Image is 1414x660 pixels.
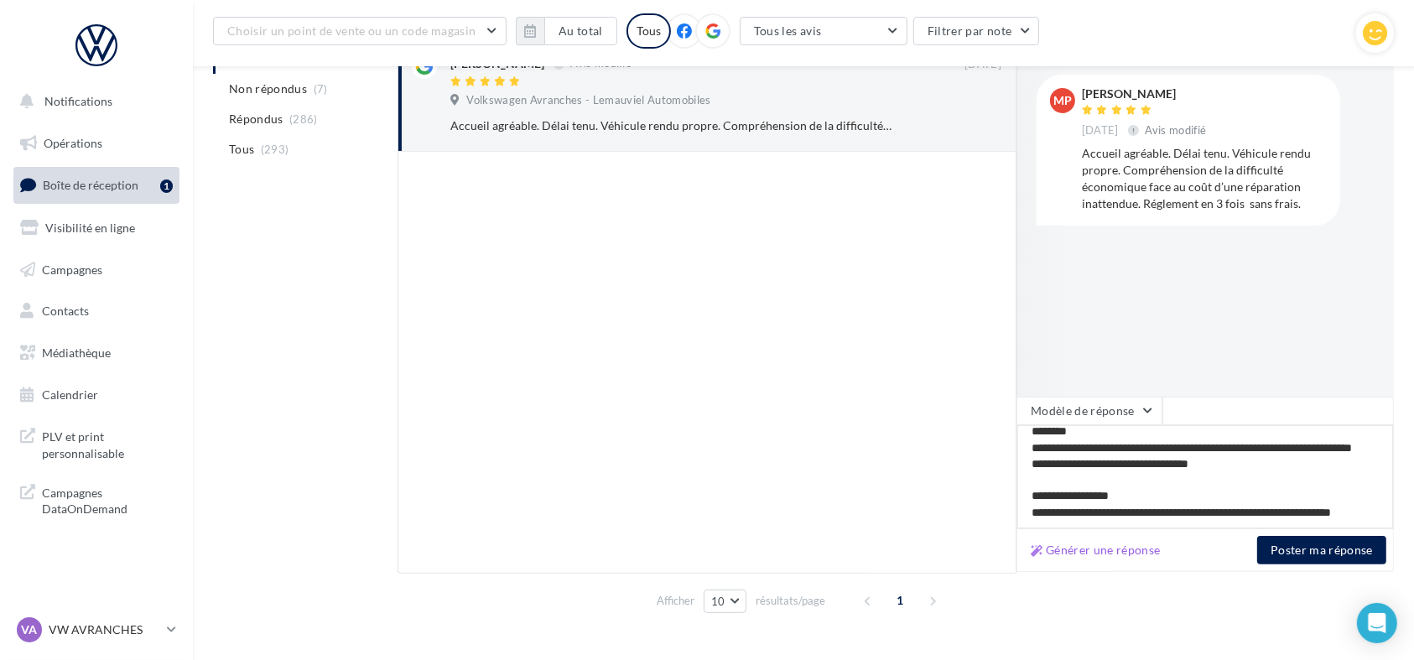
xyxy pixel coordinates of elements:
span: Contacts [42,304,89,318]
button: Notifications [10,84,176,119]
span: 1 [887,587,914,614]
span: résultats/page [756,593,825,609]
div: [PERSON_NAME] [1082,88,1210,100]
span: Campagnes [42,262,102,276]
a: PLV et print personnalisable [10,418,183,468]
div: Accueil agréable. Délai tenu. Véhicule rendu propre. Compréhension de la difficulté économique fa... [1082,145,1327,212]
div: Open Intercom Messenger [1357,603,1397,643]
span: MP [1053,92,1072,109]
div: 1 [160,179,173,193]
a: Opérations [10,126,183,161]
a: Contacts [10,294,183,329]
span: 10 [711,595,725,608]
span: Tous [229,141,254,158]
button: Au total [516,17,617,45]
a: Médiathèque [10,335,183,371]
span: PLV et print personnalisable [42,425,173,461]
a: Campagnes DataOnDemand [10,475,183,524]
button: Poster ma réponse [1257,536,1386,564]
span: Calendrier [42,387,98,402]
span: Boîte de réception [43,178,138,192]
span: Afficher [657,593,694,609]
button: Tous les avis [740,17,907,45]
a: Boîte de réception1 [10,167,183,203]
button: Au total [544,17,617,45]
span: (286) [289,112,318,126]
a: Calendrier [10,377,183,413]
span: Tous les avis [754,23,822,38]
div: Tous [626,13,671,49]
span: (7) [314,82,328,96]
span: Volkswagen Avranches - Lemauviel Automobiles [466,93,710,108]
span: VA [22,621,38,638]
button: 10 [704,590,746,613]
span: Avis modifié [1146,123,1207,137]
button: Générer une réponse [1024,540,1167,560]
button: Filtrer par note [913,17,1040,45]
span: Notifications [44,94,112,108]
button: Choisir un point de vente ou un code magasin [213,17,507,45]
span: (293) [261,143,289,156]
a: Campagnes [10,252,183,288]
div: Accueil agréable. Délai tenu. Véhicule rendu propre. Compréhension de la difficulté économique fa... [450,117,892,134]
span: [DATE] [1082,123,1119,138]
span: Avis modifié [570,57,632,70]
a: Visibilité en ligne [10,210,183,246]
span: Médiathèque [42,346,111,360]
span: Non répondus [229,81,307,97]
span: Opérations [44,136,102,150]
span: Choisir un point de vente ou un code magasin [227,23,476,38]
span: Répondus [229,111,283,127]
p: VW AVRANCHES [49,621,160,638]
a: VA VW AVRANCHES [13,614,179,646]
span: Visibilité en ligne [45,221,135,235]
button: Modèle de réponse [1016,397,1162,425]
span: Campagnes DataOnDemand [42,481,173,517]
